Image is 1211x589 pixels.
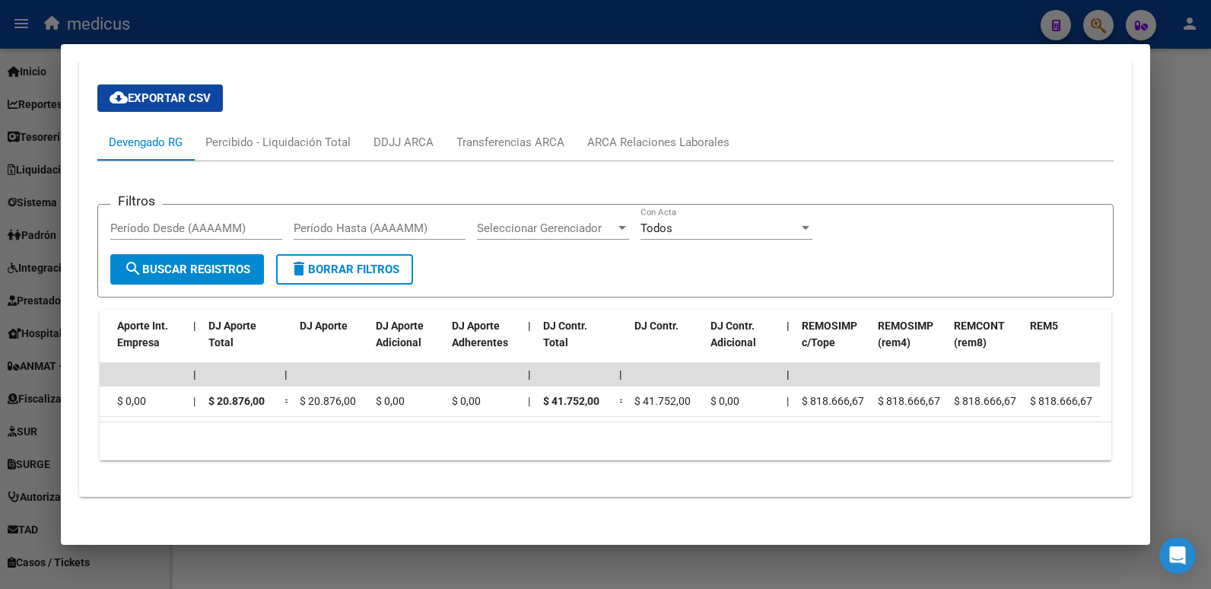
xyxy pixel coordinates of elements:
[948,310,1024,377] datatable-header-cell: REMCONT (rem8)
[710,320,756,349] span: DJ Contr. Adicional
[522,310,537,377] datatable-header-cell: |
[193,368,196,380] span: |
[208,320,256,349] span: DJ Aporte Total
[124,263,250,276] span: Buscar Registros
[787,320,790,332] span: |
[276,254,413,285] button: Borrar Filtros
[97,84,223,112] button: Exportar CSV
[208,395,265,407] span: $ 20.876,00
[619,395,625,407] span: =
[452,320,508,349] span: DJ Aporte Adherentes
[587,134,729,151] div: ARCA Relaciones Laborales
[370,310,446,377] datatable-header-cell: DJ Aporte Adicional
[528,395,530,407] span: |
[796,310,872,377] datatable-header-cell: REMOSIMP c/Tope
[640,221,672,235] span: Todos
[110,91,211,105] span: Exportar CSV
[300,395,356,407] span: $ 20.876,00
[528,368,531,380] span: |
[376,320,424,349] span: DJ Aporte Adicional
[117,320,168,349] span: Aporte Int. Empresa
[634,395,691,407] span: $ 41.752,00
[954,320,1005,349] span: REMCONT (rem8)
[205,134,351,151] div: Percibido - Liquidación Total
[878,320,933,349] span: REMOSIMP (rem4)
[124,259,142,278] mat-icon: search
[79,48,1133,497] div: Aportes y Contribuciones del Afiliado: 27424719779
[802,320,857,349] span: REMOSIMP c/Tope
[376,395,405,407] span: $ 0,00
[954,395,1016,407] span: $ 818.666,67
[802,395,864,407] span: $ 818.666,67
[543,395,599,407] span: $ 41.752,00
[787,368,790,380] span: |
[373,134,434,151] div: DDJJ ARCA
[109,134,183,151] div: Devengado RG
[193,320,196,332] span: |
[878,395,940,407] span: $ 818.666,67
[111,310,187,377] datatable-header-cell: Aporte Int. Empresa
[187,310,202,377] datatable-header-cell: |
[284,395,291,407] span: =
[456,134,564,151] div: Transferencias ARCA
[787,395,789,407] span: |
[300,320,348,332] span: DJ Aporte
[704,310,780,377] datatable-header-cell: DJ Contr. Adicional
[110,88,128,107] mat-icon: cloud_download
[528,320,531,332] span: |
[537,310,613,377] datatable-header-cell: DJ Contr. Total
[628,310,704,377] datatable-header-cell: DJ Contr.
[710,395,739,407] span: $ 0,00
[634,320,679,332] span: DJ Contr.
[446,310,522,377] datatable-header-cell: DJ Aporte Adherentes
[872,310,948,377] datatable-header-cell: REMOSIMP (rem4)
[117,395,146,407] span: $ 0,00
[543,320,587,349] span: DJ Contr. Total
[290,259,308,278] mat-icon: delete
[780,310,796,377] datatable-header-cell: |
[284,368,288,380] span: |
[1024,310,1100,377] datatable-header-cell: REM5
[477,221,615,235] span: Seleccionar Gerenciador
[294,310,370,377] datatable-header-cell: DJ Aporte
[1030,320,1058,332] span: REM5
[110,254,264,285] button: Buscar Registros
[1030,395,1092,407] span: $ 818.666,67
[452,395,481,407] span: $ 0,00
[290,263,399,276] span: Borrar Filtros
[202,310,278,377] datatable-header-cell: DJ Aporte Total
[1159,537,1196,574] div: Open Intercom Messenger
[193,395,195,407] span: |
[110,193,163,209] h3: Filtros
[619,368,622,380] span: |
